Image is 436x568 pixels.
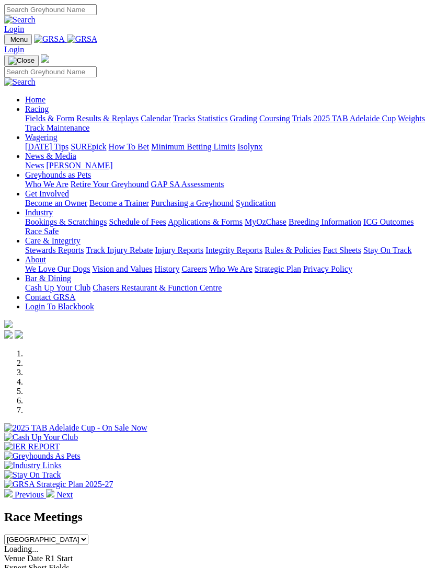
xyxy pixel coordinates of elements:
[15,490,44,499] span: Previous
[255,264,301,273] a: Strategic Plan
[4,442,60,451] img: IER REPORT
[155,246,203,254] a: Injury Reports
[15,330,23,339] img: twitter.svg
[56,490,73,499] span: Next
[25,208,53,217] a: Industry
[109,142,150,151] a: How To Bet
[89,199,149,207] a: Become a Trainer
[25,114,74,123] a: Fields & Form
[181,264,207,273] a: Careers
[151,142,235,151] a: Minimum Betting Limits
[4,55,39,66] button: Toggle navigation
[4,77,36,87] img: Search
[141,114,171,123] a: Calendar
[67,34,98,44] img: GRSA
[4,45,24,54] a: Login
[25,217,107,226] a: Bookings & Scratchings
[236,199,276,207] a: Syndication
[289,217,361,226] a: Breeding Information
[363,246,411,254] a: Stay On Track
[4,490,46,499] a: Previous
[363,217,414,226] a: ICG Outcomes
[292,114,311,123] a: Trials
[25,283,90,292] a: Cash Up Your Club
[151,180,224,189] a: GAP SA Assessments
[4,15,36,25] img: Search
[25,142,432,152] div: Wagering
[303,264,352,273] a: Privacy Policy
[46,489,54,497] img: chevron-right-pager-white.svg
[4,470,61,480] img: Stay On Track
[4,480,113,489] img: GRSA Strategic Plan 2025-27
[230,114,257,123] a: Grading
[71,180,149,189] a: Retire Your Greyhound
[25,283,432,293] div: Bar & Dining
[4,34,32,45] button: Toggle navigation
[265,246,321,254] a: Rules & Policies
[4,451,81,461] img: Greyhounds As Pets
[25,246,432,255] div: Care & Integrity
[25,123,89,132] a: Track Maintenance
[25,264,432,274] div: About
[25,180,432,189] div: Greyhounds as Pets
[46,490,73,499] a: Next
[25,236,81,245] a: Care & Integrity
[25,105,49,113] a: Racing
[10,36,28,43] span: Menu
[71,142,106,151] a: SUREpick
[205,246,262,254] a: Integrity Reports
[4,66,97,77] input: Search
[86,246,153,254] a: Track Injury Rebate
[25,264,90,273] a: We Love Our Dogs
[25,293,75,302] a: Contact GRSA
[4,423,147,433] img: 2025 TAB Adelaide Cup - On Sale Now
[4,330,13,339] img: facebook.svg
[4,433,78,442] img: Cash Up Your Club
[46,161,112,170] a: [PERSON_NAME]
[398,114,425,123] a: Weights
[25,227,59,236] a: Race Safe
[25,189,69,198] a: Get Involved
[25,255,46,264] a: About
[34,34,65,44] img: GRSA
[4,320,13,328] img: logo-grsa-white.png
[45,554,73,563] span: R1 Start
[25,302,94,311] a: Login To Blackbook
[25,180,68,189] a: Who We Are
[4,510,432,524] h2: Race Meetings
[4,461,62,470] img: Industry Links
[25,161,44,170] a: News
[173,114,196,123] a: Tracks
[25,95,45,104] a: Home
[76,114,139,123] a: Results & Replays
[4,25,24,33] a: Login
[151,199,234,207] a: Purchasing a Greyhound
[209,264,253,273] a: Who We Are
[25,152,76,160] a: News & Media
[109,217,166,226] a: Schedule of Fees
[25,161,432,170] div: News & Media
[25,133,58,142] a: Wagering
[245,217,286,226] a: MyOzChase
[27,554,43,563] span: Date
[8,56,35,65] img: Close
[25,199,432,208] div: Get Involved
[4,489,13,497] img: chevron-left-pager-white.svg
[313,114,396,123] a: 2025 TAB Adelaide Cup
[4,554,25,563] span: Venue
[25,142,68,151] a: [DATE] Tips
[4,4,97,15] input: Search
[25,170,91,179] a: Greyhounds as Pets
[92,264,152,273] a: Vision and Values
[168,217,243,226] a: Applications & Forms
[323,246,361,254] a: Fact Sheets
[25,274,71,283] a: Bar & Dining
[4,544,38,553] span: Loading...
[25,217,432,236] div: Industry
[25,114,432,133] div: Racing
[198,114,228,123] a: Statistics
[93,283,222,292] a: Chasers Restaurant & Function Centre
[25,246,84,254] a: Stewards Reports
[237,142,262,151] a: Isolynx
[41,54,49,63] img: logo-grsa-white.png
